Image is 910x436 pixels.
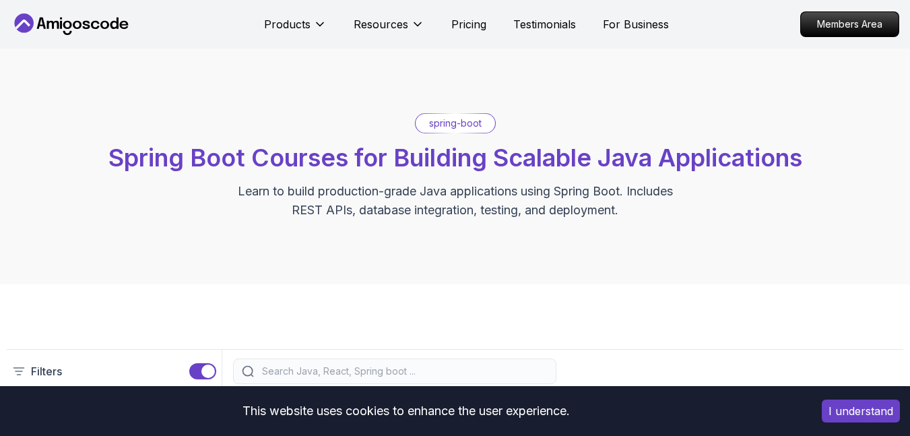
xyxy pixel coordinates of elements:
button: Accept cookies [822,400,900,423]
p: Learn to build production-grade Java applications using Spring Boot. Includes REST APIs, database... [229,182,682,220]
span: Spring Boot Courses for Building Scalable Java Applications [108,143,802,173]
p: Filters [31,363,62,379]
p: Members Area [801,12,899,36]
a: Pricing [451,16,486,32]
button: Products [264,16,327,43]
a: For Business [603,16,669,32]
button: Resources [354,16,424,43]
a: Testimonials [513,16,576,32]
a: Members Area [800,11,899,37]
p: Products [264,16,311,32]
p: Resources [354,16,408,32]
input: Search Java, React, Spring boot ... [259,365,548,378]
div: This website uses cookies to enhance the user experience. [10,396,802,426]
p: spring-boot [429,117,482,130]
